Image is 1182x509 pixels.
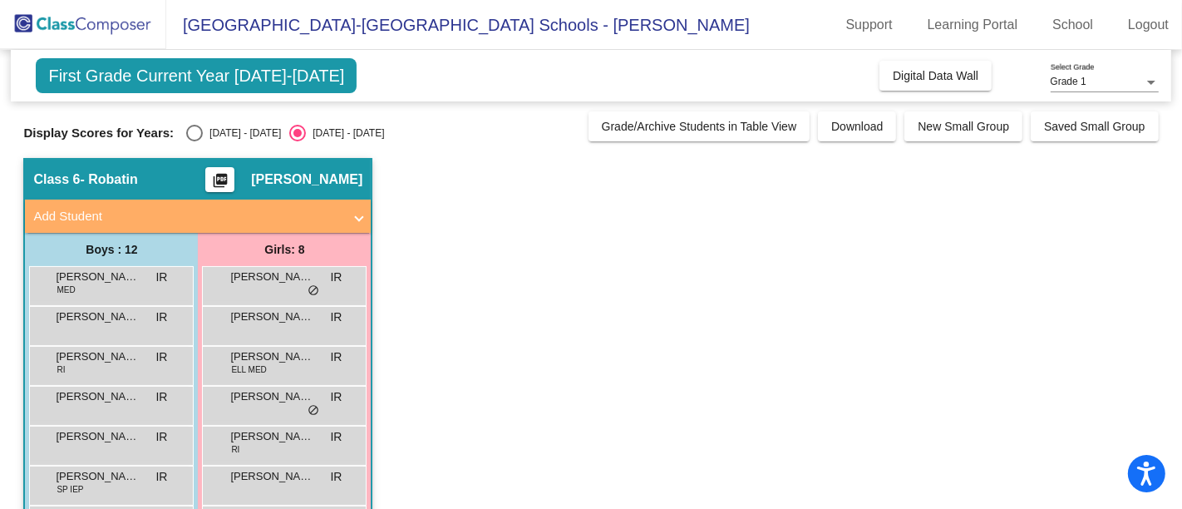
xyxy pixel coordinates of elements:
[589,111,810,141] button: Grade/Archive Students in Table View
[230,428,313,445] span: [PERSON_NAME]
[25,233,198,266] div: Boys : 12
[56,348,139,365] span: [PERSON_NAME]
[1039,12,1106,38] a: School
[155,388,167,406] span: IR
[230,388,313,405] span: [PERSON_NAME]
[56,388,139,405] span: [PERSON_NAME]
[306,126,384,141] div: [DATE] - [DATE]
[56,309,139,325] span: [PERSON_NAME]
[230,269,313,285] span: [PERSON_NAME]
[1051,76,1086,87] span: Grade 1
[251,171,362,188] span: [PERSON_NAME]
[33,207,342,226] mat-panel-title: Add Student
[155,468,167,486] span: IR
[57,483,83,496] span: SP IEP
[155,269,167,286] span: IR
[56,428,139,445] span: [PERSON_NAME]
[330,468,342,486] span: IR
[904,111,1022,141] button: New Small Group
[1115,12,1182,38] a: Logout
[198,233,371,266] div: Girls: 8
[918,120,1009,133] span: New Small Group
[80,171,137,188] span: - Robatin
[56,269,139,285] span: [PERSON_NAME]
[25,200,371,233] mat-expansion-panel-header: Add Student
[155,348,167,366] span: IR
[602,120,797,133] span: Grade/Archive Students in Table View
[1044,120,1145,133] span: Saved Small Group
[818,111,896,141] button: Download
[57,284,75,296] span: MED
[231,443,239,456] span: RI
[914,12,1032,38] a: Learning Portal
[57,363,65,376] span: RI
[155,428,167,446] span: IR
[23,126,174,141] span: Display Scores for Years:
[231,363,266,376] span: ELL MED
[308,284,319,298] span: do_not_disturb_alt
[166,12,750,38] span: [GEOGRAPHIC_DATA]-[GEOGRAPHIC_DATA] Schools - [PERSON_NAME]
[833,12,906,38] a: Support
[230,309,313,325] span: [PERSON_NAME]
[330,348,342,366] span: IR
[230,348,313,365] span: [PERSON_NAME]
[330,269,342,286] span: IR
[330,309,342,326] span: IR
[230,468,313,485] span: [PERSON_NAME]
[308,404,319,418] span: do_not_disturb_alt
[33,171,80,188] span: Class 6
[186,125,384,141] mat-radio-group: Select an option
[330,388,342,406] span: IR
[1031,111,1158,141] button: Saved Small Group
[203,126,281,141] div: [DATE] - [DATE]
[879,61,992,91] button: Digital Data Wall
[210,172,230,195] mat-icon: picture_as_pdf
[56,468,139,485] span: [PERSON_NAME]
[205,167,234,192] button: Print Students Details
[330,428,342,446] span: IR
[36,58,357,93] span: First Grade Current Year [DATE]-[DATE]
[155,309,167,326] span: IR
[893,69,978,82] span: Digital Data Wall
[831,120,883,133] span: Download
